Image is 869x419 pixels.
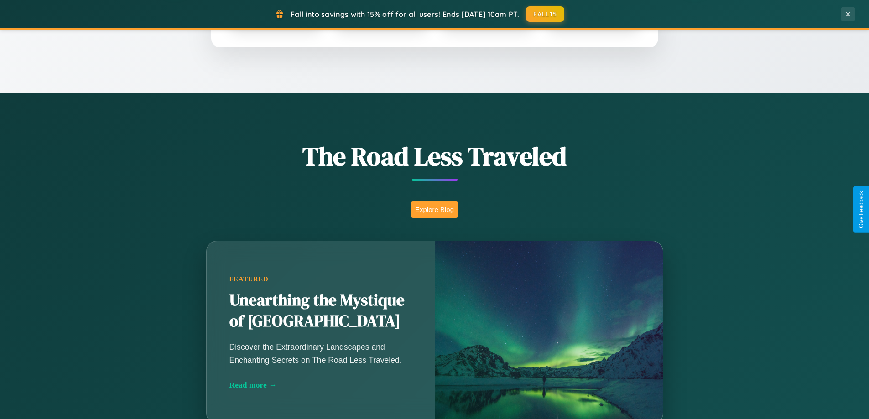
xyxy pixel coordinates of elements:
span: Fall into savings with 15% off for all users! Ends [DATE] 10am PT. [291,10,519,19]
h2: Unearthing the Mystique of [GEOGRAPHIC_DATA] [229,290,412,332]
button: Explore Blog [411,201,458,218]
button: FALL15 [526,6,564,22]
div: Featured [229,275,412,283]
h1: The Road Less Traveled [161,139,708,174]
p: Discover the Extraordinary Landscapes and Enchanting Secrets on The Road Less Traveled. [229,341,412,366]
div: Read more → [229,380,412,390]
div: Give Feedback [858,191,864,228]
